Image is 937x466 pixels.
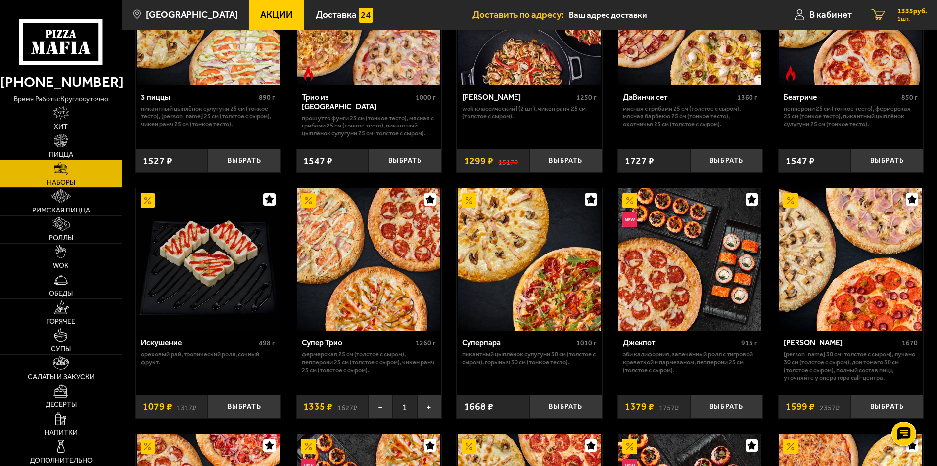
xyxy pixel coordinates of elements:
span: В кабинет [809,10,852,20]
span: 1727 ₽ [625,156,654,166]
button: Выбрать [851,149,924,172]
span: Доставить по адресу: [472,10,569,20]
button: Выбрать [369,149,441,172]
button: Выбрать [208,149,281,172]
s: 2357 ₽ [820,402,840,412]
a: АкционныйСуперпара [457,188,602,331]
img: Акционный [141,193,155,208]
span: 1299 ₽ [464,156,493,166]
div: Искушение [141,339,257,348]
span: 1360 г [737,93,757,102]
span: Обеды [49,290,73,297]
button: + [417,395,441,419]
span: 1079 ₽ [143,402,172,412]
img: Акционный [622,439,637,454]
img: Искушение [137,188,280,331]
img: Акционный [301,193,316,208]
img: Акционный [783,439,798,454]
span: Горячее [47,318,75,325]
span: 1 [393,395,417,419]
span: Напитки [45,429,78,436]
span: Салаты и закуски [28,374,94,381]
s: 1627 ₽ [337,402,357,412]
p: Фермерская 25 см (толстое с сыром), Пепперони 25 см (толстое с сыром), Чикен Ранч 25 см (толстое ... [302,350,436,374]
span: 890 г [259,93,275,102]
p: Мясная с грибами 25 см (толстое с сыром), Мясная Барбекю 25 см (тонкое тесто), Охотничья 25 см (т... [623,105,757,128]
span: 1260 г [416,339,436,347]
img: Акционный [622,193,637,208]
span: 1527 ₽ [143,156,172,166]
span: 1599 ₽ [786,402,815,412]
span: 1670 [902,339,918,347]
s: 1757 ₽ [659,402,679,412]
s: 1317 ₽ [177,402,196,412]
button: Выбрать [690,395,763,419]
img: Джекпот [618,188,761,331]
button: Выбрать [208,395,281,419]
div: Суперпара [462,339,574,348]
div: Джекпот [623,339,739,348]
span: 915 г [741,339,757,347]
span: Хит [54,124,68,130]
img: Акционный [301,439,316,454]
span: Пицца [49,151,73,158]
p: Прошутто Фунги 25 см (тонкое тесто), Мясная с грибами 25 см (тонкое тесто), Пикантный цыплёнок су... [302,114,436,137]
span: Наборы [47,179,75,186]
p: Пикантный цыплёнок сулугуни 30 см (толстое с сыром), Горыныч 30 см (тонкое тесто). [462,350,597,366]
img: Акционный [462,439,476,454]
img: Акционный [462,193,476,208]
button: Выбрать [529,149,602,172]
span: 1547 ₽ [786,156,815,166]
button: Выбрать [529,395,602,419]
span: 1 шт. [897,16,927,22]
a: АкционныйСупер Трио [296,188,441,331]
img: Острое блюдо [301,66,316,81]
a: АкционныйИскушение [136,188,281,331]
span: [GEOGRAPHIC_DATA] [146,10,238,20]
span: Десерты [46,401,77,408]
input: Ваш адрес доставки [569,6,756,24]
div: ДаВинчи сет [623,93,735,102]
span: 1010 г [576,339,597,347]
img: Суперпара [458,188,601,331]
img: Новинка [622,212,637,227]
div: Беатриче [784,93,899,102]
span: Акции [260,10,293,20]
span: 1335 ₽ [303,402,332,412]
a: АкционныйХет Трик [778,188,923,331]
p: [PERSON_NAME] 30 см (толстое с сыром), Лучано 30 см (толстое с сыром), Дон Томаго 30 см (толстое ... [784,350,918,381]
img: Хет Трик [779,188,922,331]
span: 1668 ₽ [464,402,493,412]
span: Роллы [49,235,73,242]
a: АкционныйНовинкаДжекпот [617,188,762,331]
button: Выбрать [851,395,924,419]
span: WOK [53,262,69,269]
div: Трио из [GEOGRAPHIC_DATA] [302,93,414,112]
span: 1547 ₽ [303,156,332,166]
span: Дополнительно [30,457,93,464]
img: Острое блюдо [783,66,798,81]
span: 1250 г [576,93,597,102]
div: [PERSON_NAME] [784,339,900,348]
p: Пикантный цыплёнок сулугуни 25 см (тонкое тесто), [PERSON_NAME] 25 см (толстое с сыром), Чикен Ра... [141,105,276,128]
div: Супер Трио [302,339,414,348]
s: 1517 ₽ [498,156,518,166]
img: Супер Трио [297,188,440,331]
button: − [369,395,393,419]
p: Пепперони 25 см (тонкое тесто), Фермерская 25 см (тонкое тесто), Пикантный цыплёнок сулугуни 25 с... [784,105,918,128]
span: 1000 г [416,93,436,102]
button: Выбрать [690,149,763,172]
img: Акционный [141,439,155,454]
span: Доставка [316,10,357,20]
img: 15daf4d41897b9f0e9f617042186c801.svg [359,8,374,23]
span: Римская пицца [32,207,90,214]
p: Эби Калифорния, Запечённый ролл с тигровой креветкой и пармезаном, Пепперони 25 см (толстое с сыр... [623,350,757,374]
img: Акционный [783,193,798,208]
span: 1379 ₽ [625,402,654,412]
p: Wok классический L (2 шт), Чикен Ранч 25 см (толстое с сыром). [462,105,597,121]
span: 1335 руб. [897,8,927,15]
div: 3 пиццы [141,93,257,102]
span: 498 г [259,339,275,347]
p: Ореховый рай, Тропический ролл, Сочный фрукт. [141,350,276,366]
span: 850 г [901,93,918,102]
